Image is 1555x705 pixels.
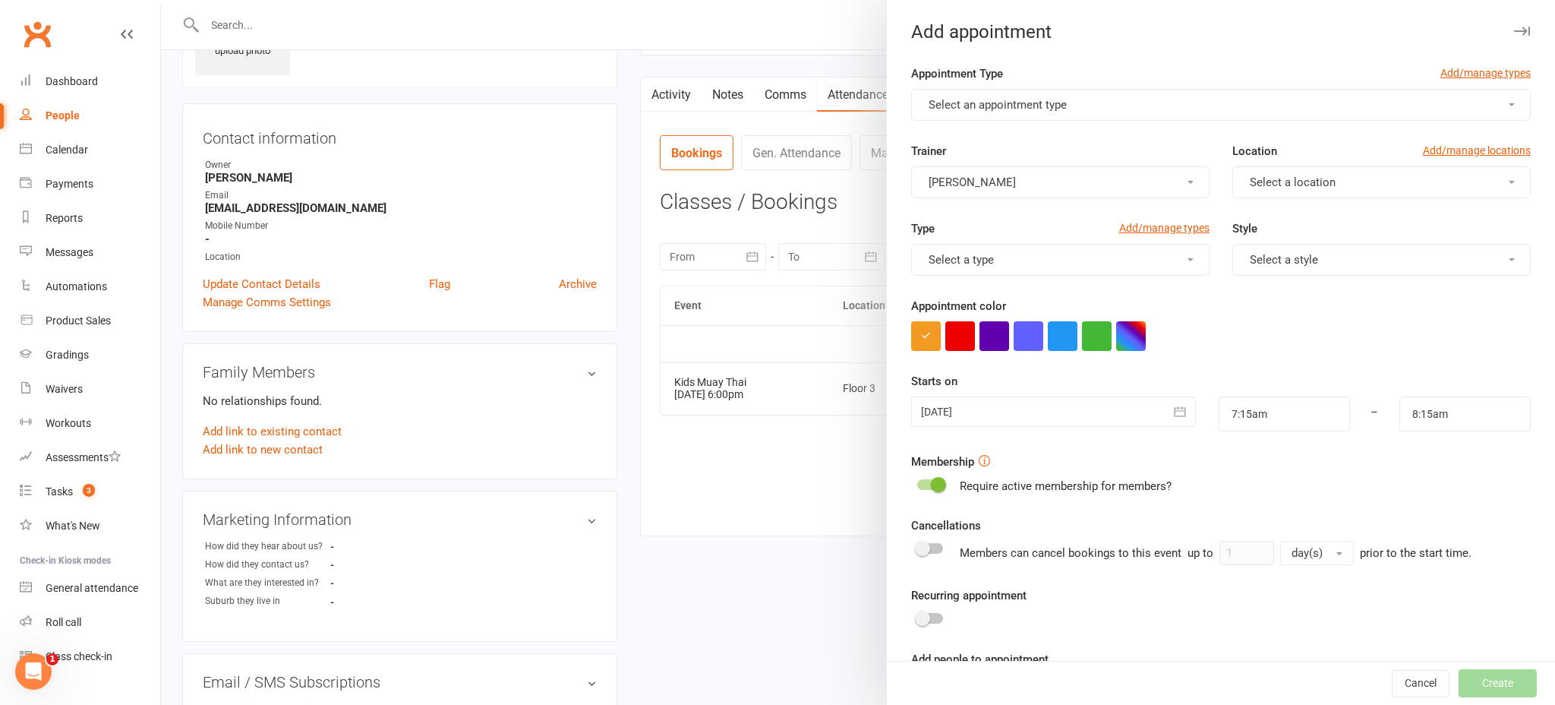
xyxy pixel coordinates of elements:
button: Select a style [1232,244,1531,276]
a: Add/manage types [1440,65,1531,81]
div: Messages [46,246,93,258]
a: Add/manage locations [1423,142,1531,159]
a: What's New [20,509,160,543]
label: Starts on [911,372,957,390]
div: Product Sales [46,315,111,327]
label: Location [1232,142,1277,160]
div: Class check-in [46,650,112,662]
a: Roll call [20,605,160,640]
div: Add appointment [887,21,1555,43]
a: Gradings [20,338,160,372]
a: Add/manage types [1119,220,1210,236]
button: Select a location [1232,166,1531,198]
label: Trainer [911,142,946,160]
div: Gradings [46,349,89,361]
span: prior to the start time. [1360,546,1471,560]
div: Assessments [46,451,121,463]
div: up to [1188,541,1354,565]
span: Select a style [1250,253,1318,267]
a: Tasks 3 [20,475,160,509]
div: – [1349,397,1400,432]
span: 3 [83,484,95,497]
span: Select a location [1250,175,1336,189]
a: Reports [20,201,160,236]
span: Select a type [929,253,994,267]
a: General attendance kiosk mode [20,571,160,605]
a: Calendar [20,133,160,167]
button: day(s) [1280,541,1354,565]
iframe: Intercom live chat [15,653,52,690]
label: Appointment Type [911,65,1003,83]
label: Recurring appointment [911,586,1027,605]
div: What's New [46,520,100,532]
label: Membership [911,453,974,471]
div: General attendance [46,582,138,594]
div: Calendar [46,144,88,156]
label: Style [1232,220,1257,238]
label: Appointment color [911,297,1006,315]
div: Waivers [46,383,83,395]
label: Add people to appointment [911,650,1049,669]
div: Payments [46,178,93,190]
button: [PERSON_NAME] [911,166,1210,198]
div: Members can cancel bookings to this event [960,541,1471,565]
a: People [20,99,160,133]
a: Payments [20,167,160,201]
a: Product Sales [20,304,160,338]
a: Workouts [20,406,160,441]
button: Select an appointment type [911,89,1531,121]
a: Class kiosk mode [20,640,160,674]
label: Type [911,220,935,238]
button: Cancel [1392,670,1449,697]
div: Require active membership for members? [960,477,1172,495]
span: Select an appointment type [929,98,1067,112]
div: People [46,109,80,122]
a: Clubworx [18,15,56,53]
div: Tasks [46,485,73,498]
span: [PERSON_NAME] [929,175,1016,189]
span: 1 [46,653,58,665]
div: Automations [46,280,107,292]
label: Cancellations [911,517,981,535]
a: Automations [20,270,160,304]
span: day(s) [1292,546,1323,560]
button: Select a type [911,244,1210,276]
div: Dashboard [46,75,98,87]
div: Reports [46,212,83,224]
a: Assessments [20,441,160,475]
div: Workouts [46,417,91,429]
div: Roll call [46,616,81,628]
a: Dashboard [20,65,160,99]
a: Waivers [20,372,160,406]
a: Messages [20,236,160,270]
